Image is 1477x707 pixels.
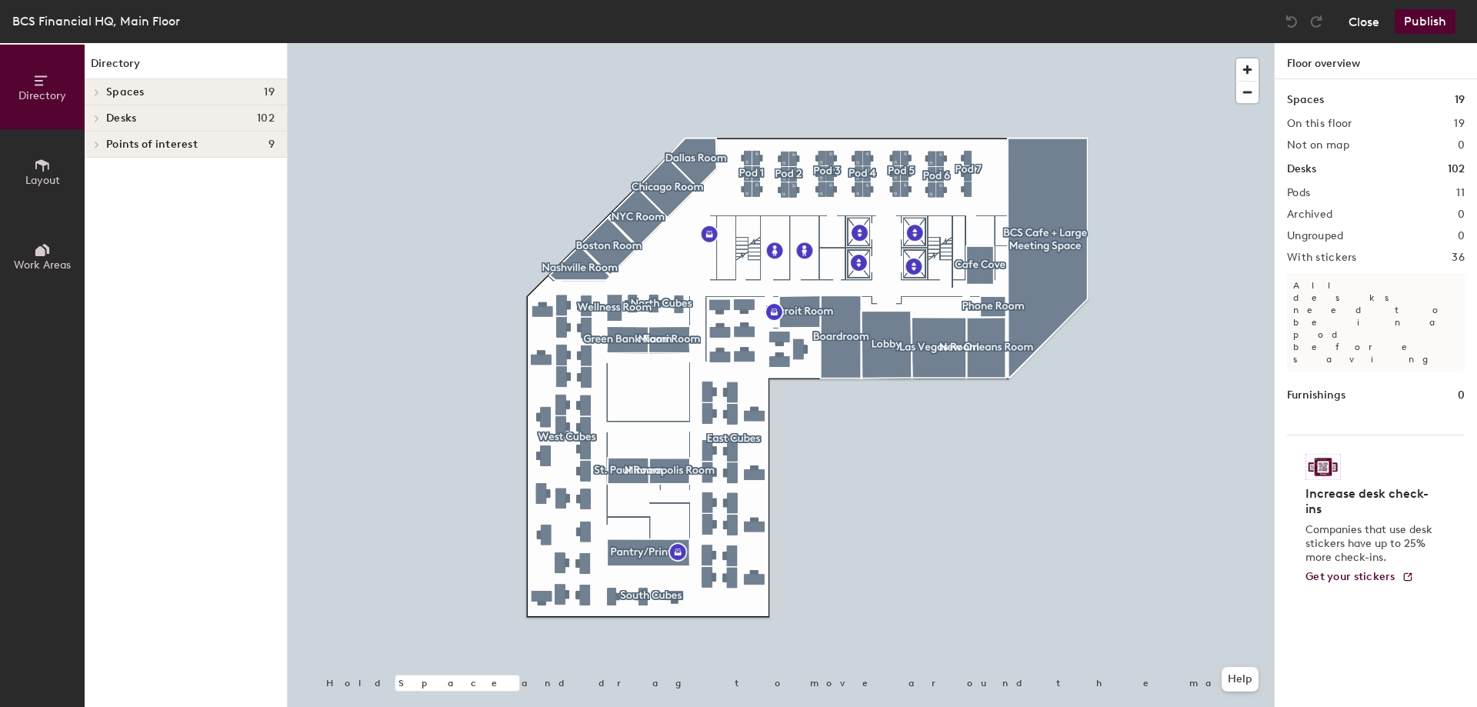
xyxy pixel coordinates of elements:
[25,174,60,187] span: Layout
[1458,139,1465,152] h2: 0
[1287,139,1349,152] h2: Not on map
[257,112,275,125] span: 102
[14,258,71,272] span: Work Areas
[106,112,136,125] span: Desks
[1305,571,1414,584] a: Get your stickers
[264,86,275,98] span: 19
[106,138,198,151] span: Points of interest
[1305,454,1341,480] img: Sticker logo
[1287,187,1310,199] h2: Pods
[268,138,275,151] span: 9
[1309,14,1324,29] img: Redo
[1287,92,1324,108] h1: Spaces
[18,89,66,102] span: Directory
[1454,118,1465,130] h2: 19
[1287,252,1357,264] h2: With stickers
[1284,14,1299,29] img: Undo
[1448,161,1465,178] h1: 102
[12,12,180,31] div: BCS Financial HQ, Main Floor
[1455,92,1465,108] h1: 19
[1395,9,1455,34] button: Publish
[1458,230,1465,242] h2: 0
[1452,252,1465,264] h2: 36
[1458,387,1465,404] h1: 0
[1287,387,1345,404] h1: Furnishings
[1458,208,1465,221] h2: 0
[1456,187,1465,199] h2: 11
[1305,570,1395,583] span: Get your stickers
[85,55,287,79] h1: Directory
[1305,523,1437,565] p: Companies that use desk stickers have up to 25% more check-ins.
[1287,161,1316,178] h1: Desks
[1287,118,1352,130] h2: On this floor
[1349,9,1379,34] button: Close
[1287,273,1465,372] p: All desks need to be in a pod before saving
[1305,486,1437,517] h4: Increase desk check-ins
[1287,208,1332,221] h2: Archived
[106,86,145,98] span: Spaces
[1222,667,1259,692] button: Help
[1275,43,1477,79] h1: Floor overview
[1287,230,1344,242] h2: Ungrouped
